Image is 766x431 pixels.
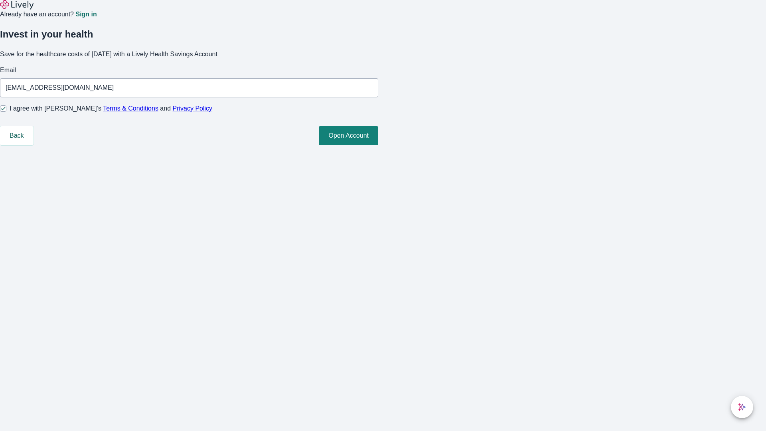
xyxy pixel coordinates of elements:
button: Open Account [319,126,378,145]
svg: Lively AI Assistant [738,403,746,411]
a: Terms & Conditions [103,105,158,112]
button: chat [731,396,753,418]
a: Sign in [75,11,97,18]
span: I agree with [PERSON_NAME]’s and [10,104,212,113]
a: Privacy Policy [173,105,213,112]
